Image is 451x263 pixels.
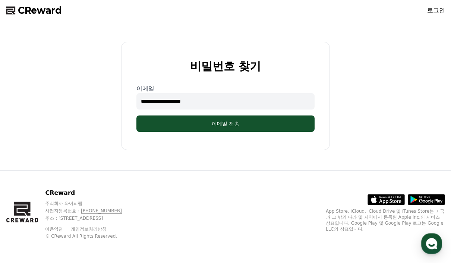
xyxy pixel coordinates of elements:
a: 홈 [2,201,49,220]
span: CReward [18,4,62,16]
p: 사업자등록번호 : [45,208,136,214]
span: 설정 [115,212,124,218]
a: 이용약관 [45,226,69,232]
button: 이메일 전송 [136,115,315,132]
a: 설정 [96,201,143,220]
span: 대화 [68,213,77,219]
p: 주식회사 와이피랩 [45,200,136,206]
a: 로그인 [427,6,445,15]
p: App Store, iCloud, iCloud Drive 및 iTunes Store는 미국과 그 밖의 나라 및 지역에서 등록된 Apple Inc.의 서비스 상표입니다. Goo... [326,208,445,232]
span: 홈 [23,212,28,218]
p: 주소 : [45,215,136,221]
a: CReward [6,4,62,16]
p: 이메일 [136,84,315,93]
a: 대화 [49,201,96,220]
p: © CReward All Rights Reserved. [45,233,136,239]
a: 개인정보처리방침 [71,226,107,232]
h2: 비밀번호 찾기 [190,60,261,72]
p: CReward [45,188,136,197]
